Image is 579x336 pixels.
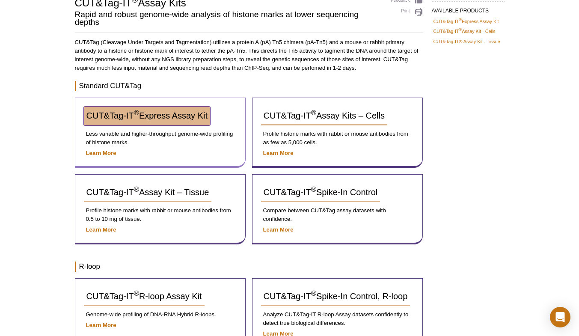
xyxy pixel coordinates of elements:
sup: ® [459,18,462,22]
sup: ® [311,290,316,298]
a: Learn More [86,226,116,233]
h2: AVAILABLE PRODUCTS [432,1,505,16]
sup: ® [311,186,316,194]
p: Profile histone marks with rabbit or mouse antibodies from 0.5 to 10 mg of tissue. [84,206,237,223]
a: Learn More [263,150,294,156]
p: Less variable and higher-throughput genome-wide profiling of histone marks. [84,130,237,147]
a: CUT&Tag-IT®Express Assay Kit [434,18,499,25]
a: CUT&Tag-IT® Assay Kit - Tissue [434,38,500,45]
span: CUT&Tag-IT Express Assay Kit [86,111,208,120]
p: Genome-wide profiling of DNA-RNA Hybrid R-loops. [84,310,237,319]
a: CUT&Tag-IT®Assay Kit – Tissue [84,183,212,202]
span: CUT&Tag-IT R-loop Assay Kit [86,291,202,301]
span: CUT&Tag-IT Assay Kits – Cells [264,111,385,120]
h2: Rapid and robust genome-wide analysis of histone marks at lower sequencing depths [75,11,383,26]
span: CUT&Tag-IT Spike-In Control [264,187,378,197]
a: CUT&Tag-IT®Assay Kits – Cells [261,107,387,125]
sup: ® [134,186,139,194]
sup: ® [459,28,462,32]
sup: ® [311,109,316,117]
a: Print [391,7,423,17]
p: Compare between CUT&Tag assay datasets with confidence. [261,206,414,223]
p: CUT&Tag (Cleavage Under Targets and Tagmentation) utilizes a protein A (pA) Tn5 chimera (pA-Tn5) ... [75,38,423,72]
a: Learn More [86,322,116,328]
p: Analyze CUT&Tag-IT R-loop Assay datasets confidently to detect true biological differences. [261,310,414,327]
sup: ® [134,109,139,117]
span: CUT&Tag-IT Spike-In Control, R-loop [264,291,408,301]
a: Learn More [263,226,294,233]
span: CUT&Tag-IT Assay Kit – Tissue [86,187,209,197]
a: Learn More [86,150,116,156]
a: CUT&Tag-IT®R-loop Assay Kit [84,287,205,306]
div: Open Intercom Messenger [550,307,570,327]
a: CUT&Tag-IT®Spike-In Control [261,183,380,202]
a: CUT&Tag-IT®Assay Kit - Cells [434,27,496,35]
h3: Standard CUT&Tag [75,81,423,91]
a: CUT&Tag-IT®Express Assay Kit [84,107,210,125]
p: Profile histone marks with rabbit or mouse antibodies from as few as 5,000 cells. [261,130,414,147]
h3: R-loop [75,262,423,272]
a: CUT&Tag-IT®Spike-In Control, R-loop [261,287,410,306]
sup: ® [134,290,139,298]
